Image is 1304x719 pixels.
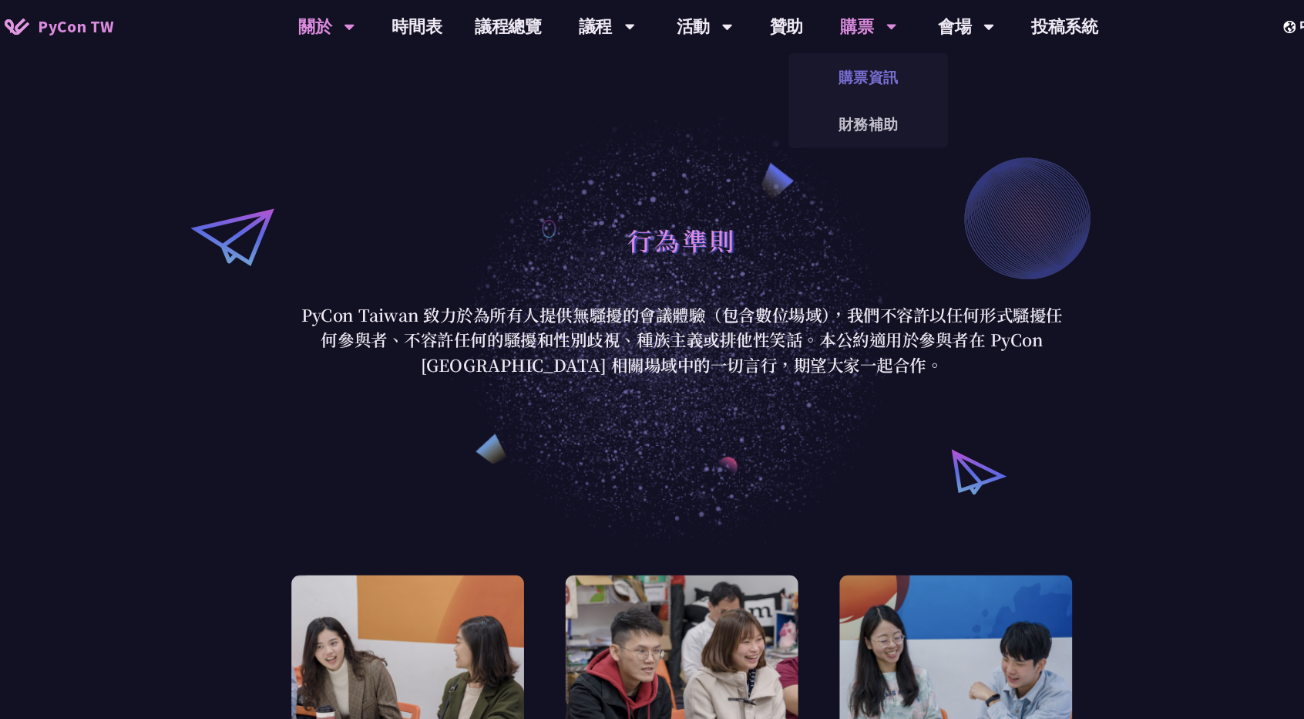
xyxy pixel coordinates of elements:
[54,13,124,36] span: PyCon TW
[601,200,703,246] h1: 行為準則
[1210,19,1225,31] img: Locale Icon
[751,97,899,133] a: 財務補助
[23,17,46,32] img: Home icon of PyCon TW 2025
[751,53,899,89] a: 購票資訊
[294,281,1010,350] p: PyCon Taiwan 致力於為所有人提供無騷擾的會議體驗（包含數位場域），我們不容許以任何形式騷擾任何參與者、不容許任何的騷擾和性別歧視、種族主義或排他性笑話。本公約適用於參與者在 PyCo...
[8,5,139,44] a: PyCon TW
